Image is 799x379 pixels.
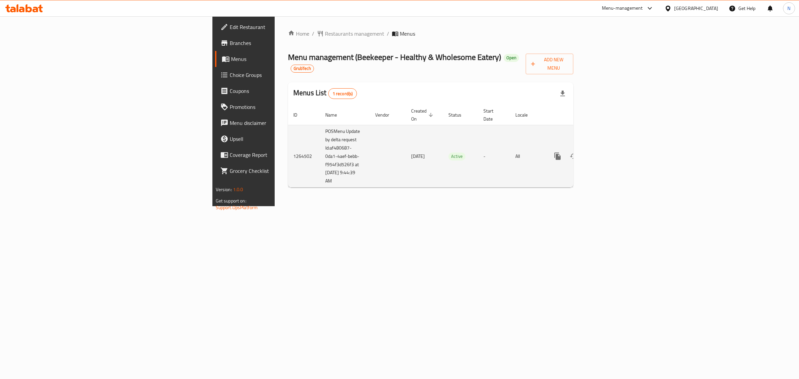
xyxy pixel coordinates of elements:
[288,50,501,65] span: Menu management ( Beekeeper - Healthy & Wholesome Eatery )
[317,30,384,38] a: Restaurants management
[531,56,568,72] span: Add New Menu
[448,111,470,119] span: Status
[478,125,510,188] td: -
[216,185,232,194] span: Version:
[230,103,341,111] span: Promotions
[504,55,519,61] span: Open
[215,67,346,83] a: Choice Groups
[550,148,566,164] button: more
[293,88,357,99] h2: Menus List
[215,19,346,35] a: Edit Restaurant
[411,152,425,161] span: [DATE]
[544,105,619,125] th: Actions
[216,203,258,212] a: Support.OpsPlatform
[215,163,346,179] a: Grocery Checklist
[400,30,415,38] span: Menus
[233,185,243,194] span: 1.0.0
[288,30,573,38] nav: breadcrumb
[215,35,346,51] a: Branches
[328,88,357,99] div: Total records count
[230,87,341,95] span: Coupons
[215,115,346,131] a: Menu disclaimer
[526,54,573,74] button: Add New Menu
[325,111,346,119] span: Name
[216,196,246,205] span: Get support on:
[515,111,536,119] span: Locale
[448,153,465,161] div: Active
[215,147,346,163] a: Coverage Report
[230,39,341,47] span: Branches
[674,5,718,12] div: [GEOGRAPHIC_DATA]
[231,55,341,63] span: Menus
[230,167,341,175] span: Grocery Checklist
[504,54,519,62] div: Open
[566,148,582,164] button: Change Status
[230,135,341,143] span: Upsell
[602,4,643,12] div: Menu-management
[787,5,790,12] span: N
[510,125,544,188] td: All
[230,151,341,159] span: Coverage Report
[230,119,341,127] span: Menu disclaimer
[215,51,346,67] a: Menus
[555,86,571,102] div: Export file
[411,107,435,123] span: Created On
[215,131,346,147] a: Upsell
[448,153,465,160] span: Active
[215,99,346,115] a: Promotions
[215,83,346,99] a: Coupons
[293,111,306,119] span: ID
[230,23,341,31] span: Edit Restaurant
[483,107,502,123] span: Start Date
[325,30,384,38] span: Restaurants management
[230,71,341,79] span: Choice Groups
[329,91,357,97] span: 1 record(s)
[387,30,389,38] li: /
[375,111,398,119] span: Vendor
[288,105,619,188] table: enhanced table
